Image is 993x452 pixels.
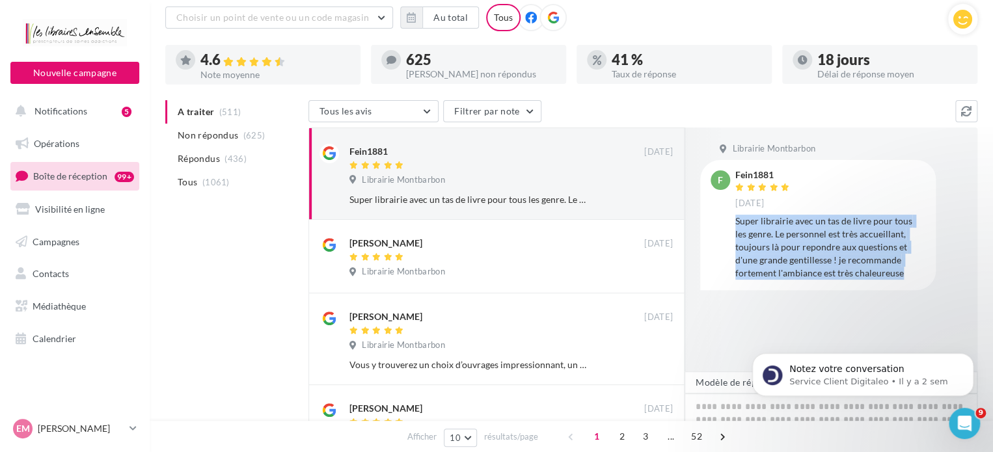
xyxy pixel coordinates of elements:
span: 3 [635,426,656,447]
div: 5 [122,107,131,117]
button: Filtrer par note [443,100,541,122]
a: Boîte de réception99+ [8,162,142,190]
button: Tous les avis [308,100,439,122]
span: (1061) [202,177,230,187]
div: 625 [406,53,556,67]
div: Vous y trouverez un choix d’ouvrages impressionnant, un accueil souriant et un accompagnement exc... [349,358,588,371]
span: Afficher [407,431,437,443]
span: [DATE] [644,146,673,158]
span: Notifications [34,105,87,116]
div: 18 jours [817,53,967,67]
button: Au total [400,7,479,29]
a: Contacts [8,260,142,287]
div: Fein1881 [349,145,388,158]
span: 9 [975,408,986,418]
button: Notifications 5 [8,98,137,125]
button: Nouvelle campagne [10,62,139,84]
span: (436) [224,153,247,164]
span: Calendrier [33,333,76,344]
div: [PERSON_NAME] non répondus [406,70,556,79]
span: Campagnes [33,235,79,246]
div: Super librairie avec un tas de livre pour tous les genre. Le personnel est très accueillant, touj... [735,215,925,280]
span: [DATE] [644,312,673,323]
span: Librairie Montbarbon [362,339,445,351]
span: (625) [243,130,265,140]
div: 41 % [612,53,761,67]
span: Contacts [33,268,69,279]
span: Boîte de réception [33,170,107,181]
div: Note moyenne [200,70,350,79]
div: [PERSON_NAME] [349,310,422,323]
span: Librairie Montbarbon [362,174,445,186]
span: Opérations [34,138,79,149]
div: [PERSON_NAME] [349,402,422,415]
span: 1 [586,426,607,447]
span: [DATE] [735,198,764,209]
span: Librairie Montbarbon [362,266,445,278]
span: Choisir un point de vente ou un code magasin [176,12,369,23]
span: 2 [612,426,633,447]
a: Campagnes [8,228,142,256]
span: résultats/page [484,431,538,443]
button: 10 [444,429,477,447]
button: Choisir un point de vente ou un code magasin [165,7,393,29]
span: F [718,174,723,187]
iframe: Intercom live chat [949,408,980,439]
div: Fein1881 [735,170,793,179]
span: Médiathèque [33,300,86,312]
div: 99+ [115,172,134,182]
div: [PERSON_NAME] [349,237,422,250]
p: [PERSON_NAME] [38,422,124,435]
span: EM [16,422,30,435]
a: Médiathèque [8,293,142,320]
span: Tous les avis [320,105,372,116]
a: Visibilité en ligne [8,196,142,223]
span: Non répondus [178,129,238,142]
span: Tous [178,176,197,189]
div: Super librairie avec un tas de livre pour tous les genre. Le personnel est très accueillant, touj... [349,193,588,206]
span: 52 [686,426,707,447]
div: Taux de réponse [612,70,761,79]
a: Opérations [8,130,142,157]
span: ... [660,426,681,447]
span: [DATE] [644,403,673,415]
span: Visibilité en ligne [35,204,105,215]
div: Délai de réponse moyen [817,70,967,79]
iframe: Intercom notifications message [733,326,993,417]
span: [DATE] [644,238,673,250]
span: Librairie Montbarbon [732,143,815,155]
button: Modèle de réponse [685,371,798,393]
a: Calendrier [8,325,142,352]
a: EM [PERSON_NAME] [10,416,139,441]
button: Au total [422,7,479,29]
div: Tous [486,4,521,31]
span: Répondus [178,152,220,165]
div: 4.6 [200,53,350,68]
span: 10 [450,432,461,443]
